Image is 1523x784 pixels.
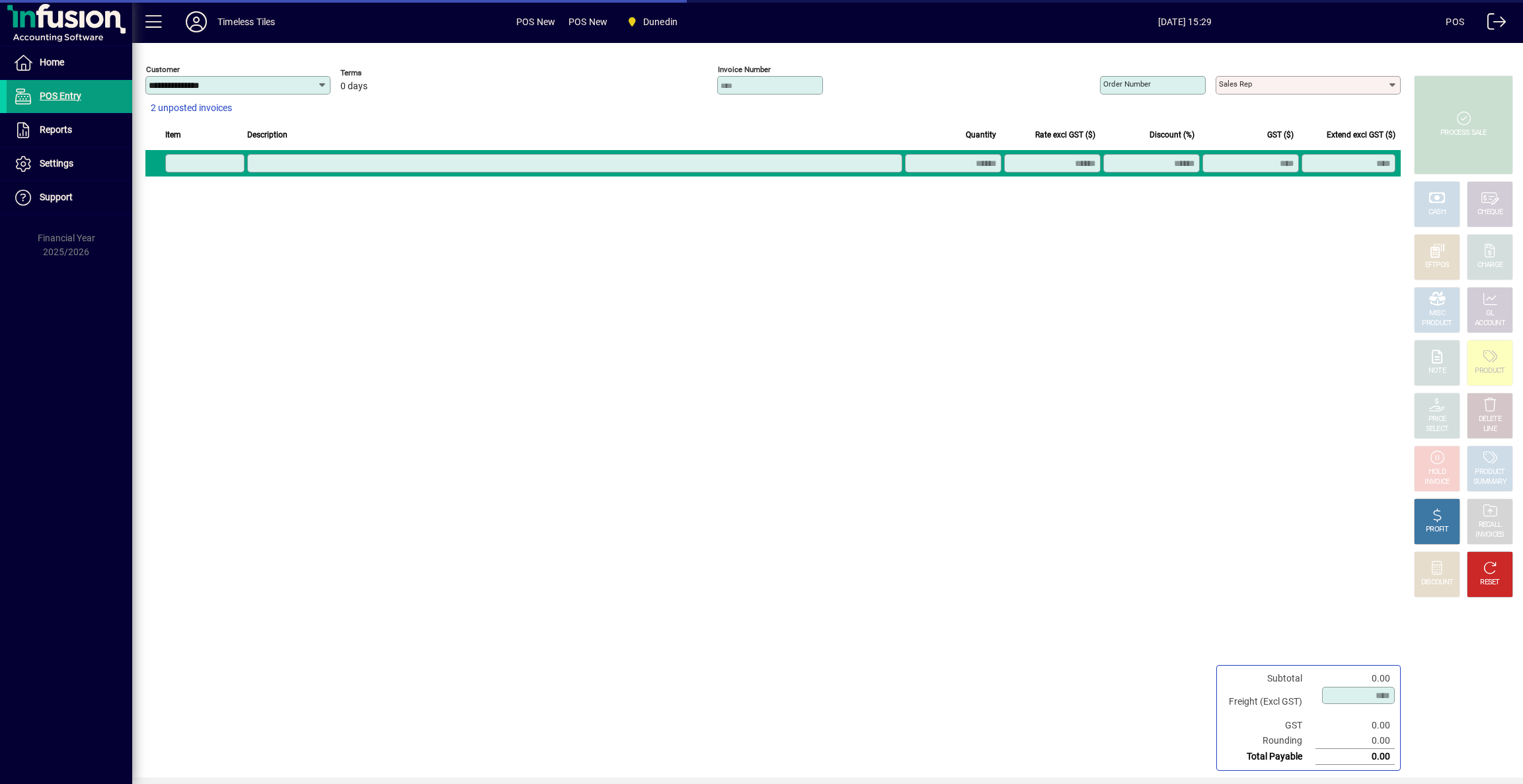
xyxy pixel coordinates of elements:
div: HOLD [1428,467,1446,477]
span: GST ($) [1267,128,1294,142]
mat-label: Order number [1103,79,1151,89]
td: 0.00 [1315,671,1395,686]
div: MISC [1429,309,1445,319]
span: Discount (%) [1150,128,1194,142]
span: 2 unposted invoices [151,101,232,115]
td: 0.00 [1315,749,1395,765]
div: DISCOUNT [1421,578,1453,588]
a: Logout [1477,3,1506,46]
span: Quantity [966,128,996,142]
div: NOTE [1428,366,1446,376]
span: Home [40,57,64,67]
div: PRICE [1428,414,1446,424]
div: GL [1486,309,1495,319]
td: 0.00 [1315,733,1395,749]
div: RESET [1480,578,1500,588]
div: CHEQUE [1477,208,1503,217]
span: Extend excl GST ($) [1327,128,1395,142]
span: Settings [40,158,73,169]
div: RECALL [1479,520,1502,530]
span: Reports [40,124,72,135]
mat-label: Invoice number [718,65,771,74]
button: 2 unposted invoices [145,97,237,120]
div: POS [1446,11,1464,32]
a: Home [7,46,132,79]
span: Item [165,128,181,142]
div: INVOICES [1475,530,1504,540]
td: Freight (Excl GST) [1222,686,1315,718]
span: 0 days [340,81,368,92]
span: Rate excl GST ($) [1035,128,1095,142]
span: Dunedin [643,11,678,32]
span: Support [40,192,73,202]
div: PROCESS SALE [1440,128,1487,138]
div: PROFIT [1426,525,1448,535]
td: 0.00 [1315,718,1395,733]
div: PRODUCT [1475,366,1504,376]
div: LINE [1483,424,1497,434]
div: EFTPOS [1425,260,1450,270]
mat-label: Customer [146,65,180,74]
span: Dunedin [621,10,683,34]
div: SELECT [1426,424,1449,434]
a: Reports [7,114,132,147]
td: GST [1222,718,1315,733]
div: DELETE [1479,414,1501,424]
div: Timeless Tiles [217,11,275,32]
td: Total Payable [1222,749,1315,765]
div: CASH [1428,208,1446,217]
div: PRODUCT [1422,319,1452,329]
div: ACCOUNT [1475,319,1505,329]
td: Subtotal [1222,671,1315,686]
span: POS New [516,11,555,32]
a: Settings [7,147,132,180]
span: POS New [568,11,607,32]
td: Rounding [1222,733,1315,749]
button: Profile [175,10,217,34]
a: Support [7,181,132,214]
span: Terms [340,69,420,77]
div: INVOICE [1425,477,1449,487]
div: SUMMARY [1473,477,1506,487]
mat-label: Sales rep [1219,79,1252,89]
div: PRODUCT [1475,467,1504,477]
div: CHARGE [1477,260,1503,270]
span: POS Entry [40,91,81,101]
span: [DATE] 15:29 [924,11,1446,32]
span: Description [247,128,288,142]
